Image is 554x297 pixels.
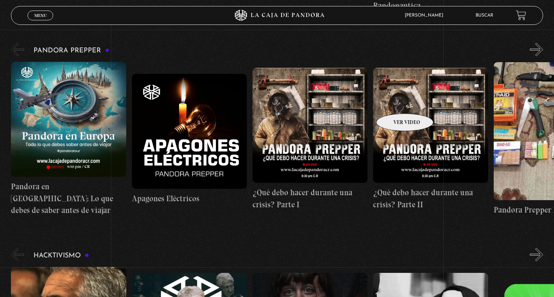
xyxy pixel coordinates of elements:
[373,187,488,210] h4: ¿Qué debo hacer durante una crisis? Parte II
[253,62,367,216] a: ¿Qué debo hacer durante una crisis? Parte I
[34,13,47,18] span: Menu
[253,187,367,210] h4: ¿Qué debo hacer durante una crisis? Parte I
[530,248,543,261] button: Next
[401,13,451,18] span: [PERSON_NAME]
[373,62,488,216] a: ¿Qué debo hacer durante una crisis? Parte II
[132,62,247,216] a: Apagones Eléctricos
[476,13,493,18] a: Buscar
[11,62,126,216] a: Pandora en [GEOGRAPHIC_DATA]: Lo que debes de saber antes de viajar
[11,248,24,261] button: Previous
[11,181,126,216] h4: Pandora en [GEOGRAPHIC_DATA]: Lo que debes de saber antes de viajar
[530,43,543,56] button: Next
[32,20,49,25] span: Cerrar
[34,252,89,259] h3: Hacktivismo
[34,47,109,54] h3: Pandora Prepper
[516,10,526,20] a: View your shopping cart
[132,193,247,205] h4: Apagones Eléctricos
[11,43,24,56] button: Previous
